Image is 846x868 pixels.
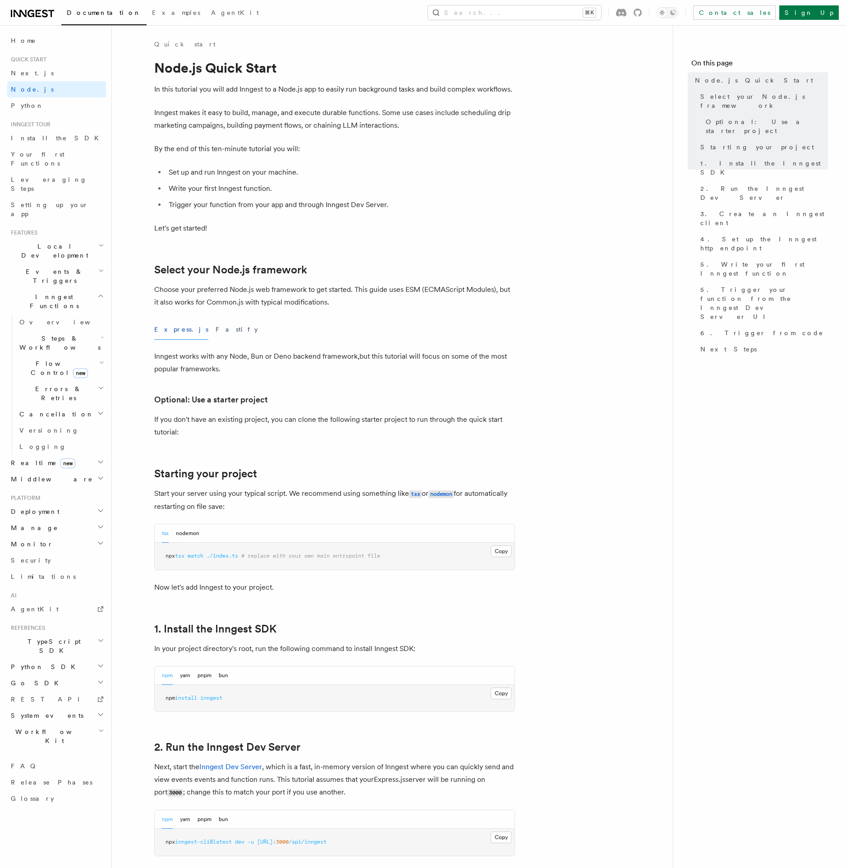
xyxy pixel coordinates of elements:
span: 6. Trigger from code [700,328,823,337]
button: Search...⌘K [428,5,601,20]
span: Workflow Kit [7,727,98,745]
kbd: ⌘K [583,8,596,17]
span: Manage [7,523,58,532]
a: Your first Functions [7,146,106,171]
span: [URL]: [257,839,276,845]
span: Setting up your app [11,201,88,217]
a: Quick start [154,40,216,49]
button: npm [162,810,173,829]
span: Home [11,36,36,45]
span: Inngest tour [7,121,51,128]
a: 3. Create an Inngest client [697,206,828,231]
code: 3000 [167,789,183,797]
button: bun [219,666,228,685]
span: dev [235,839,244,845]
span: # replace with your own main entrypoint file [241,553,380,559]
button: pnpm [198,666,211,685]
a: Versioning [16,422,106,439]
li: Trigger your function from your app and through Inngest Dev Server. [166,199,515,211]
a: 6. Trigger from code [697,325,828,341]
a: Documentation [61,3,147,25]
span: inngest-cli@latest [175,839,232,845]
button: Copy [491,688,512,699]
button: bun [219,810,228,829]
span: AI [7,592,17,599]
span: Go SDK [7,679,64,688]
span: Your first Functions [11,151,64,167]
a: Starting your project [154,467,257,480]
a: Node.js Quick Start [691,72,828,88]
a: Home [7,32,106,49]
span: Steps & Workflows [16,334,101,352]
p: Now let's add Inngest to your project. [154,581,515,594]
span: Errors & Retries [16,384,98,402]
p: Let's get started! [154,222,515,235]
button: Flow Controlnew [16,356,106,381]
a: Node.js [7,81,106,97]
span: Monitor [7,540,53,549]
span: FAQ [11,762,40,770]
a: Install the SDK [7,130,106,146]
span: System events [7,711,83,720]
span: Node.js [11,86,54,93]
a: Starting your project [697,139,828,155]
button: yarn [180,666,190,685]
p: Inngest works with any Node, Bun or Deno backend framework,but this tutorial will focus on some o... [154,350,515,375]
button: Fastify [216,319,258,340]
span: Starting your project [700,143,814,152]
span: Security [11,557,51,564]
span: Leveraging Steps [11,176,87,192]
a: Examples [147,3,206,24]
a: Python [7,97,106,114]
button: Cancellation [16,406,106,422]
button: Local Development [7,238,106,263]
span: 3. Create an Inngest client [700,209,828,227]
span: Deployment [7,507,60,516]
span: Local Development [7,242,98,260]
a: AgentKit [206,3,264,24]
div: Inngest Functions [7,314,106,455]
a: AgentKit [7,601,106,617]
button: Go SDK [7,675,106,691]
span: /api/inngest [289,839,326,845]
p: Choose your preferred Node.js web framework to get started. This guide uses ESM (ECMAScript Modul... [154,283,515,309]
span: Next.js [11,69,54,77]
a: 4. Set up the Inngest http endpoint [697,231,828,256]
span: Next Steps [700,345,757,354]
span: inngest [200,695,222,701]
span: Python SDK [7,662,81,671]
a: Contact sales [693,5,776,20]
button: Realtimenew [7,455,106,471]
button: Copy [491,545,512,557]
span: 5. Write your first Inngest function [700,260,828,278]
span: 4. Set up the Inngest http endpoint [700,235,828,253]
p: If you don't have an existing project, you can clone the following starter project to run through... [154,413,515,439]
span: TypeScript SDK [7,637,97,655]
span: Examples [152,9,200,16]
span: Install the SDK [11,134,104,142]
span: Release Phases [11,779,92,786]
span: Platform [7,494,41,502]
span: Versioning [19,427,79,434]
span: install [175,695,197,701]
span: tsx [175,553,184,559]
h4: On this page [691,58,828,72]
span: Cancellation [16,410,94,419]
span: AgentKit [11,605,59,613]
a: 5. Trigger your function from the Inngest Dev Server UI [697,282,828,325]
span: Node.js Quick Start [695,76,813,85]
span: Python [11,102,44,109]
a: tsx [409,489,422,498]
button: tsx [162,524,169,543]
p: Inngest makes it easy to build, manage, and execute durable functions. Some use cases include sch... [154,106,515,132]
a: FAQ [7,758,106,774]
button: Workflow Kit [7,724,106,749]
span: Overview [19,319,112,326]
button: npm [162,666,173,685]
a: Optional: Use a starter project [154,393,268,406]
span: REST API [11,696,87,703]
a: Glossary [7,790,106,807]
button: Deployment [7,503,106,520]
span: Middleware [7,475,93,484]
button: Copy [491,831,512,843]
